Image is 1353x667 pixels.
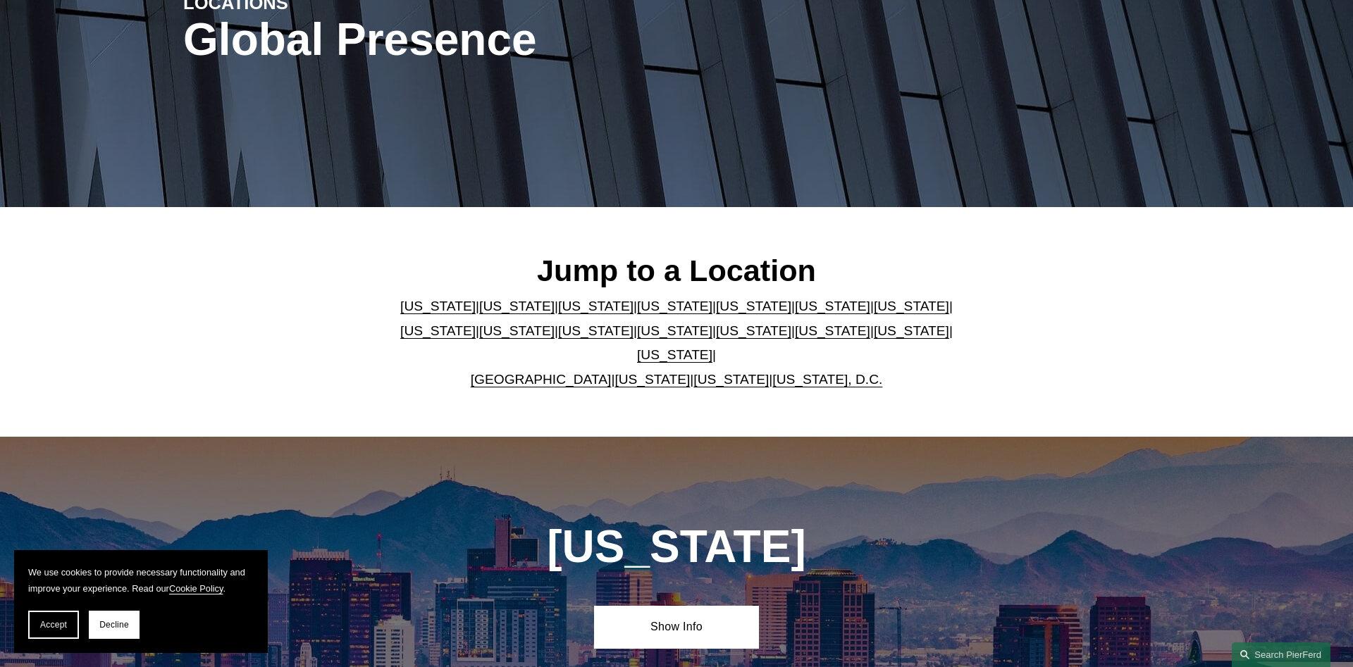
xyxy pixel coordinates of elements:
p: | | | | | | | | | | | | | | | | | | [389,294,965,392]
a: [US_STATE] [795,323,870,338]
button: Decline [89,611,140,639]
h1: [US_STATE] [471,521,882,573]
a: Show Info [594,606,758,648]
a: [US_STATE] [558,299,634,313]
a: [US_STATE] [479,323,555,338]
a: Cookie Policy [169,583,223,594]
a: [US_STATE] [637,347,712,362]
a: [US_STATE] [637,299,712,313]
a: [US_STATE] [874,323,949,338]
a: [US_STATE] [716,323,791,338]
h1: Global Presence [183,14,841,66]
a: [US_STATE] [400,323,476,338]
p: We use cookies to provide necessary functionality and improve your experience. Read our . [28,564,254,597]
a: [US_STATE], D.C. [772,372,882,387]
a: [GEOGRAPHIC_DATA] [471,372,612,387]
a: [US_STATE] [479,299,555,313]
span: Decline [99,620,129,630]
button: Accept [28,611,79,639]
a: [US_STATE] [795,299,870,313]
h2: Jump to a Location [389,252,965,289]
a: [US_STATE] [716,299,791,313]
a: [US_STATE] [614,372,690,387]
a: Search this site [1232,642,1330,667]
a: [US_STATE] [874,299,949,313]
a: [US_STATE] [400,299,476,313]
a: [US_STATE] [693,372,769,387]
span: Accept [40,620,67,630]
section: Cookie banner [14,550,268,653]
a: [US_STATE] [637,323,712,338]
a: [US_STATE] [558,323,634,338]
